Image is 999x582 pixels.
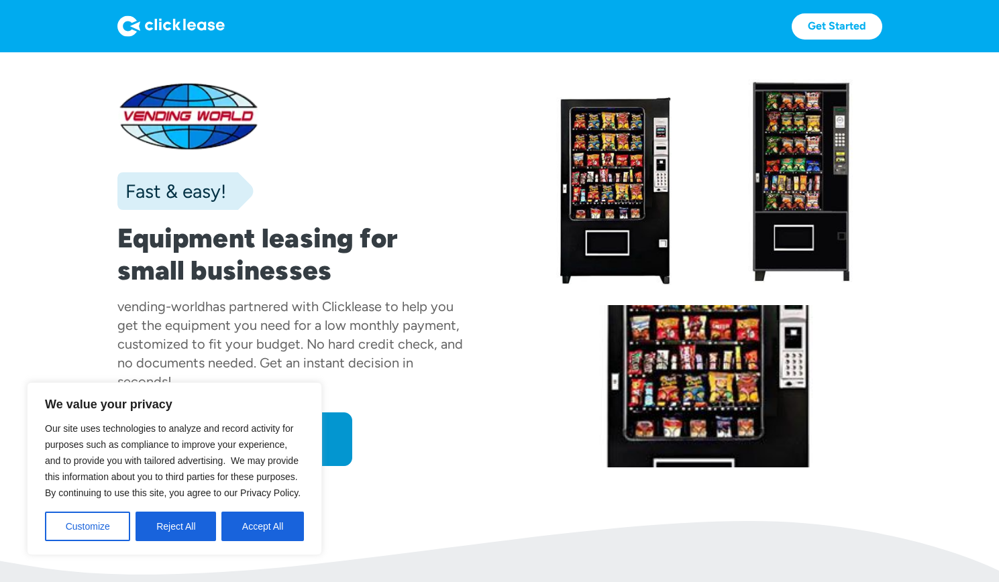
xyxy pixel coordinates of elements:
[45,423,301,498] span: Our site uses technologies to analyze and record activity for purposes such as compliance to impr...
[117,222,465,286] h1: Equipment leasing for small businesses
[45,396,304,412] p: We value your privacy
[117,298,463,390] div: has partnered with Clicklease to help you get the equipment you need for a low monthly payment, c...
[117,178,226,205] div: Fast & easy!
[136,512,216,541] button: Reject All
[117,298,205,314] div: vending-world
[45,512,130,541] button: Customize
[221,512,304,541] button: Accept All
[27,382,322,555] div: We value your privacy
[792,13,882,40] a: Get Started
[117,15,225,37] img: Logo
